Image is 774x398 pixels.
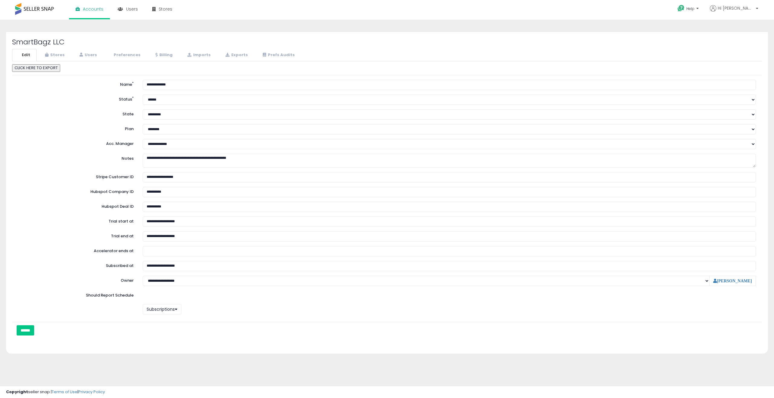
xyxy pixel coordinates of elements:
[126,6,138,12] span: Users
[677,5,685,12] i: Get Help
[12,49,37,61] a: Edit
[14,80,138,88] label: Name
[14,202,138,210] label: Hubspot Deal ID
[686,6,694,11] span: Help
[143,304,181,314] button: Subscriptions
[14,109,138,117] label: State
[14,261,138,269] label: Subscribed at
[14,124,138,132] label: Plan
[78,389,105,395] a: Privacy Policy
[14,172,138,180] label: Stripe Customer ID
[180,49,217,61] a: Imports
[14,95,138,102] label: Status
[52,389,77,395] a: Terms of Use
[14,139,138,147] label: Acc. Manager
[710,5,758,19] a: Hi [PERSON_NAME]
[12,38,762,46] h2: SmartBagz LLC
[14,154,138,162] label: Notes
[83,6,103,12] span: Accounts
[6,389,28,395] strong: Copyright
[104,49,147,61] a: Preferences
[72,49,103,61] a: Users
[148,49,179,61] a: Billing
[713,279,752,283] a: [PERSON_NAME]
[121,278,134,284] label: Owner
[255,49,301,61] a: Prefs Audits
[37,49,71,61] a: Stores
[14,217,138,224] label: Trial start at
[159,6,172,12] span: Stores
[218,49,254,61] a: Exports
[86,293,134,298] label: Should Report Schedule
[14,231,138,239] label: Trial end at
[14,187,138,195] label: Hubspot Company ID
[6,389,105,395] div: seller snap | |
[12,64,60,72] button: CLICK HERE TO EXPORT
[14,246,138,254] label: Accelerator ends at
[718,5,754,11] span: Hi [PERSON_NAME]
